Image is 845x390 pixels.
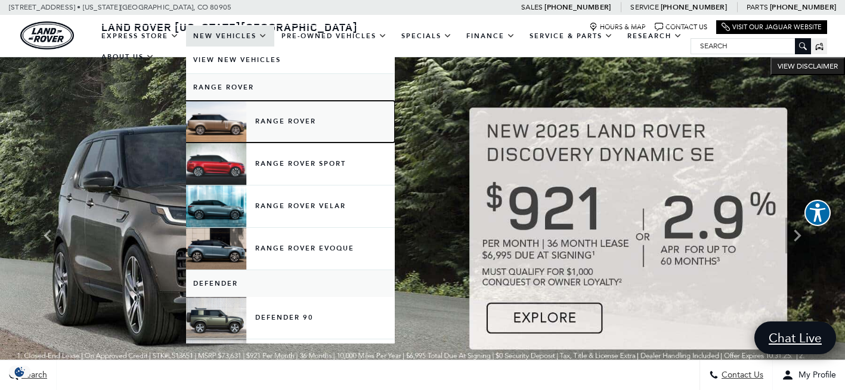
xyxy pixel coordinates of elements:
div: Previous [36,218,60,253]
a: Defender 90 [186,297,395,339]
span: Contact Us [719,370,763,380]
a: Finance [459,26,522,47]
a: Chat Live [754,321,836,354]
span: Sales [521,3,543,11]
div: Privacy Settings [6,366,33,378]
a: Visit Our Jaguar Website [722,23,822,32]
span: Chat Live [763,330,828,346]
button: Explore your accessibility options [804,200,831,226]
span: My Profile [794,370,836,380]
a: Range Rover [186,74,395,101]
img: Land Rover [20,21,74,49]
span: Land Rover [US_STATE][GEOGRAPHIC_DATA] [101,20,358,34]
span: Parts [747,3,768,11]
span: Service [630,3,658,11]
a: Defender [186,270,395,297]
a: New Vehicles [186,26,274,47]
a: Land Rover [US_STATE][GEOGRAPHIC_DATA] [94,20,365,34]
span: VIEW DISCLAIMER [778,61,838,71]
a: [STREET_ADDRESS] • [US_STATE][GEOGRAPHIC_DATA], CO 80905 [9,3,231,11]
a: Research [620,26,689,47]
a: [PHONE_NUMBER] [770,2,836,12]
a: [PHONE_NUMBER] [661,2,727,12]
input: Search [691,39,810,53]
a: Specials [394,26,459,47]
a: Defender 110 [186,339,395,381]
a: Range Rover Sport [186,143,395,185]
a: Hours & Map [589,23,646,32]
a: Pre-Owned Vehicles [274,26,394,47]
nav: Main Navigation [94,26,691,67]
a: About Us [94,47,162,67]
a: Range Rover Velar [186,185,395,227]
div: Next [785,218,809,253]
a: Range Rover [186,101,395,143]
a: EXPRESS STORE [94,26,186,47]
a: [PHONE_NUMBER] [544,2,611,12]
a: Contact Us [655,23,707,32]
a: View New Vehicles [186,47,395,73]
button: Open user profile menu [773,360,845,390]
a: Service & Parts [522,26,620,47]
aside: Accessibility Help Desk [804,200,831,228]
a: Range Rover Evoque [186,228,395,270]
a: land-rover [20,21,74,49]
